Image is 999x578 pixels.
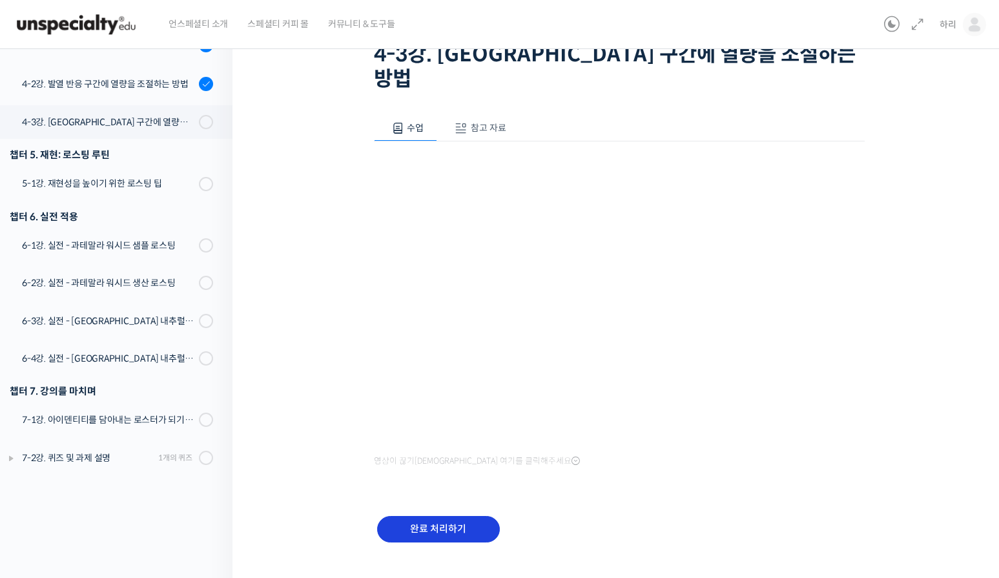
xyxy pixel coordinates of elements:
a: 대화 [85,409,167,442]
h1: 4-3강. [GEOGRAPHIC_DATA] 구간에 열량을 조절하는 방법 [374,42,865,92]
div: 1개의 퀴즈 [158,451,192,464]
span: 참고 자료 [471,122,506,134]
div: 5-1강. 재현성을 높이기 위한 로스팅 팁 [22,176,195,191]
span: 영상이 끊기[DEMOGRAPHIC_DATA] 여기를 클릭해주세요 [374,456,580,466]
span: 홈 [41,429,48,439]
div: 6-2강. 실전 - 과테말라 워시드 생산 로스팅 [22,276,195,290]
div: 6-4강. 실전 - [GEOGRAPHIC_DATA] 내추럴 생산 로스팅 [22,351,195,366]
a: 설정 [167,409,248,442]
span: 수업 [407,122,424,134]
div: 챕터 7. 강의를 마치며 [10,382,213,400]
span: 설정 [200,429,215,439]
div: 7-1강. 아이덴티티를 담아내는 로스터가 되기 위해 [22,413,195,427]
span: 하리 [940,19,956,30]
div: 7-2강. 퀴즈 및 과제 설명 [22,451,154,465]
div: 챕터 6. 실전 적용 [10,208,213,225]
a: 홈 [4,409,85,442]
div: 4-3강. [GEOGRAPHIC_DATA] 구간에 열량을 조절하는 방법 [22,115,195,129]
div: 챕터 5. 재현: 로스팅 루틴 [10,146,213,163]
div: 6-3강. 실전 - [GEOGRAPHIC_DATA] 내추럴 샘플 로스팅 [22,314,195,328]
input: 완료 처리하기 [377,516,500,542]
div: 4-2강. 발열 반응 구간에 열량을 조절하는 방법 [22,77,195,91]
span: 대화 [118,429,134,440]
div: 6-1강. 실전 - 과테말라 워시드 샘플 로스팅 [22,238,195,253]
